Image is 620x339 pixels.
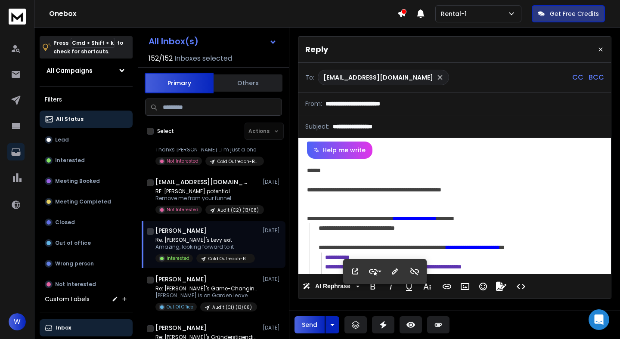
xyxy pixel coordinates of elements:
p: [PERSON_NAME] is on Garden leave [155,292,259,299]
button: Inbox [40,319,133,336]
button: Primary [145,73,214,93]
button: Closed [40,214,133,231]
button: W [9,313,26,330]
img: logo [9,9,26,25]
h3: Custom Labels [45,295,90,303]
p: Lead [55,136,69,143]
p: Out of office [55,240,91,247]
button: All Campaigns [40,62,133,79]
p: Press to check for shortcuts. [53,39,123,56]
p: Re: [PERSON_NAME]'s Game-Changing Approach [155,285,259,292]
p: Reply [305,43,328,55]
p: Not Interested [55,281,96,288]
h1: All Campaigns [46,66,93,75]
p: Meeting Completed [55,198,111,205]
p: [EMAIL_ADDRESS][DOMAIN_NAME] [323,73,433,82]
h1: Onebox [49,9,397,19]
span: AI Rephrase [313,283,352,290]
button: Insert Image (⌘P) [457,278,473,295]
button: AI Rephrase [301,278,361,295]
button: Not Interested [40,276,133,293]
button: Send [294,316,325,333]
button: Meeting Booked [40,173,133,190]
p: Re: [PERSON_NAME]'s Levy exit [155,237,255,243]
span: 152 / 152 [149,53,173,64]
button: Unlink [406,263,423,280]
button: Edit Link [387,263,403,280]
button: Italic (⌘I) [383,278,399,295]
p: Rental-1 [441,9,470,18]
p: [DATE] [263,227,282,234]
button: Open Link [347,263,363,280]
p: Out Of Office [167,304,193,310]
p: All Status [56,116,84,123]
h3: Inboxes selected [174,53,232,64]
p: [DATE] [263,179,282,185]
p: Closed [55,219,75,226]
button: Lead [40,131,133,148]
p: Inbox [56,324,71,331]
button: Interested [40,152,133,169]
button: Insert Link (⌘K) [439,278,455,295]
p: Audit (C2) (13/08) [217,207,259,213]
p: RE: [PERSON_NAME] potential [155,188,259,195]
h1: [PERSON_NAME] [155,275,207,284]
button: Signature [493,278,509,295]
h1: [PERSON_NAME] [155,324,207,332]
h1: All Inbox(s) [149,37,198,46]
p: Interested [167,255,189,262]
button: All Status [40,111,133,128]
p: From: [305,99,322,108]
h1: [PERSON_NAME] [155,226,207,235]
h1: [EMAIL_ADDRESS][DOMAIN_NAME] [155,178,250,186]
p: Subject: [305,122,329,131]
div: Open Intercom Messenger [589,309,609,330]
p: Meeting Booked [55,178,100,185]
button: Help me write [307,142,372,159]
p: Thanks [PERSON_NAME]...I'm just a one [155,146,259,153]
button: All Inbox(s) [142,33,284,50]
span: Cmd + Shift + k [71,38,115,48]
button: Wrong person [40,255,133,272]
p: Wrong person [55,260,94,267]
button: Out of office [40,234,133,252]
label: Select [157,128,174,135]
p: Interested [55,157,85,164]
button: Meeting Completed [40,193,133,210]
p: [DATE] [263,276,282,283]
p: BCC [589,72,604,83]
button: Bold (⌘B) [365,278,381,295]
h3: Filters [40,93,133,105]
p: Remove me from your funnel [155,195,259,202]
button: Code View [513,278,529,295]
button: Style [367,263,383,280]
p: Not Interested [167,158,198,164]
p: CC [572,72,583,83]
p: [DATE] [263,324,282,331]
p: Audit (C1) (13/08) [212,304,252,311]
p: Amazing, looking forward to it [155,243,255,250]
p: Cold Outreach-B6 (12/08) [217,158,259,165]
p: Cold Outreach-B7 (12/08) [208,256,250,262]
button: Emoticons [475,278,491,295]
p: Get Free Credits [550,9,599,18]
button: Get Free Credits [532,5,605,22]
button: Others [214,74,282,92]
p: To: [305,73,314,82]
p: Not Interested [167,206,198,213]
